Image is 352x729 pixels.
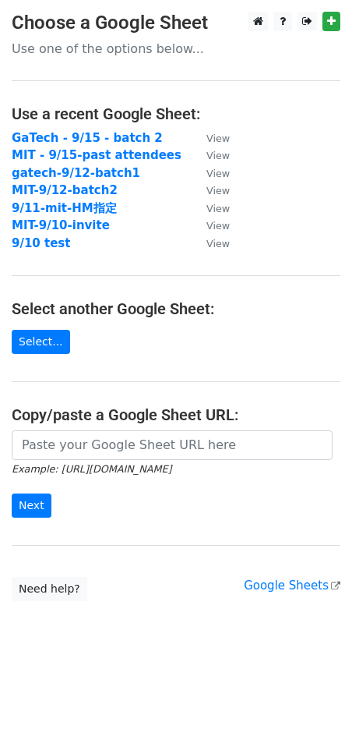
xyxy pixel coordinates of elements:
[12,577,87,601] a: Need help?
[206,168,230,179] small: View
[206,203,230,214] small: View
[12,463,171,475] small: Example: [URL][DOMAIN_NAME]
[206,220,230,232] small: View
[12,405,340,424] h4: Copy/paste a Google Sheet URL:
[12,104,340,123] h4: Use a recent Google Sheet:
[12,183,118,197] a: MIT-9/12-batch2
[12,41,340,57] p: Use one of the options below...
[12,12,340,34] h3: Choose a Google Sheet
[191,218,230,232] a: View
[12,166,140,180] a: gatech-9/12-batch1
[191,183,230,197] a: View
[206,185,230,196] small: View
[12,148,181,162] a: MIT - 9/15-past attendees
[191,236,230,250] a: View
[244,579,340,593] a: Google Sheets
[12,131,163,145] a: GaTech - 9/15 - batch 2
[206,238,230,249] small: View
[12,494,51,518] input: Next
[12,299,340,318] h4: Select another Google Sheet:
[12,330,70,354] a: Select...
[206,150,230,161] small: View
[206,133,230,144] small: View
[191,131,230,145] a: View
[191,201,230,215] a: View
[12,430,333,460] input: Paste your Google Sheet URL here
[12,218,110,232] a: MIT-9/10-invite
[191,166,230,180] a: View
[12,236,70,250] a: 9/10 test
[12,201,117,215] a: 9/11-mit-HM指定
[191,148,230,162] a: View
